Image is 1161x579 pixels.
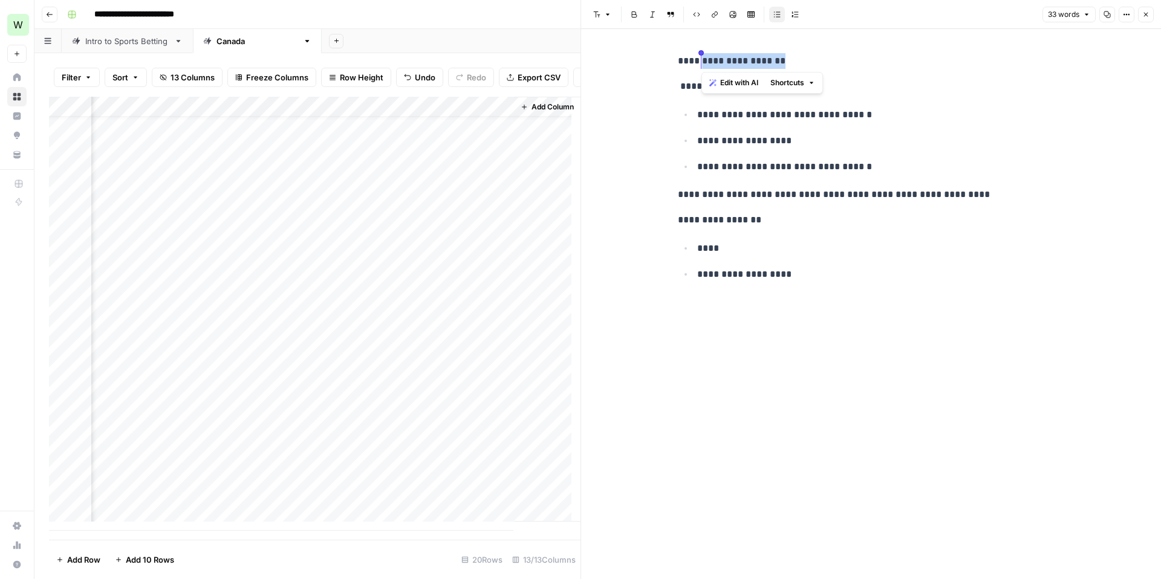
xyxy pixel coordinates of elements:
[246,71,308,83] span: Freeze Columns
[516,99,579,115] button: Add Column
[7,68,27,87] a: Home
[13,18,23,32] span: W
[171,71,215,83] span: 13 Columns
[518,71,561,83] span: Export CSV
[1042,7,1096,22] button: 33 words
[126,554,174,566] span: Add 10 Rows
[7,106,27,126] a: Insights
[704,75,763,91] button: Edit with AI
[448,68,494,87] button: Redo
[216,35,298,47] div: [GEOGRAPHIC_DATA]
[85,35,169,47] div: Intro to Sports Betting
[7,145,27,164] a: Your Data
[532,102,574,112] span: Add Column
[457,550,507,569] div: 20 Rows
[7,10,27,40] button: Workspace: Workspace1
[62,29,193,53] a: Intro to Sports Betting
[7,126,27,145] a: Opportunities
[54,68,100,87] button: Filter
[7,87,27,106] a: Browse
[499,68,568,87] button: Export CSV
[396,68,443,87] button: Undo
[193,29,322,53] a: [GEOGRAPHIC_DATA]
[7,555,27,574] button: Help + Support
[62,71,81,83] span: Filter
[152,68,223,87] button: 13 Columns
[770,77,804,88] span: Shortcuts
[49,550,108,569] button: Add Row
[321,68,391,87] button: Row Height
[1048,9,1079,20] span: 33 words
[467,71,486,83] span: Redo
[340,71,383,83] span: Row Height
[507,550,580,569] div: 13/13 Columns
[227,68,316,87] button: Freeze Columns
[415,71,435,83] span: Undo
[112,71,128,83] span: Sort
[720,77,758,88] span: Edit with AI
[766,75,820,91] button: Shortcuts
[108,550,181,569] button: Add 10 Rows
[7,535,27,555] a: Usage
[105,68,147,87] button: Sort
[7,516,27,535] a: Settings
[67,554,100,566] span: Add Row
